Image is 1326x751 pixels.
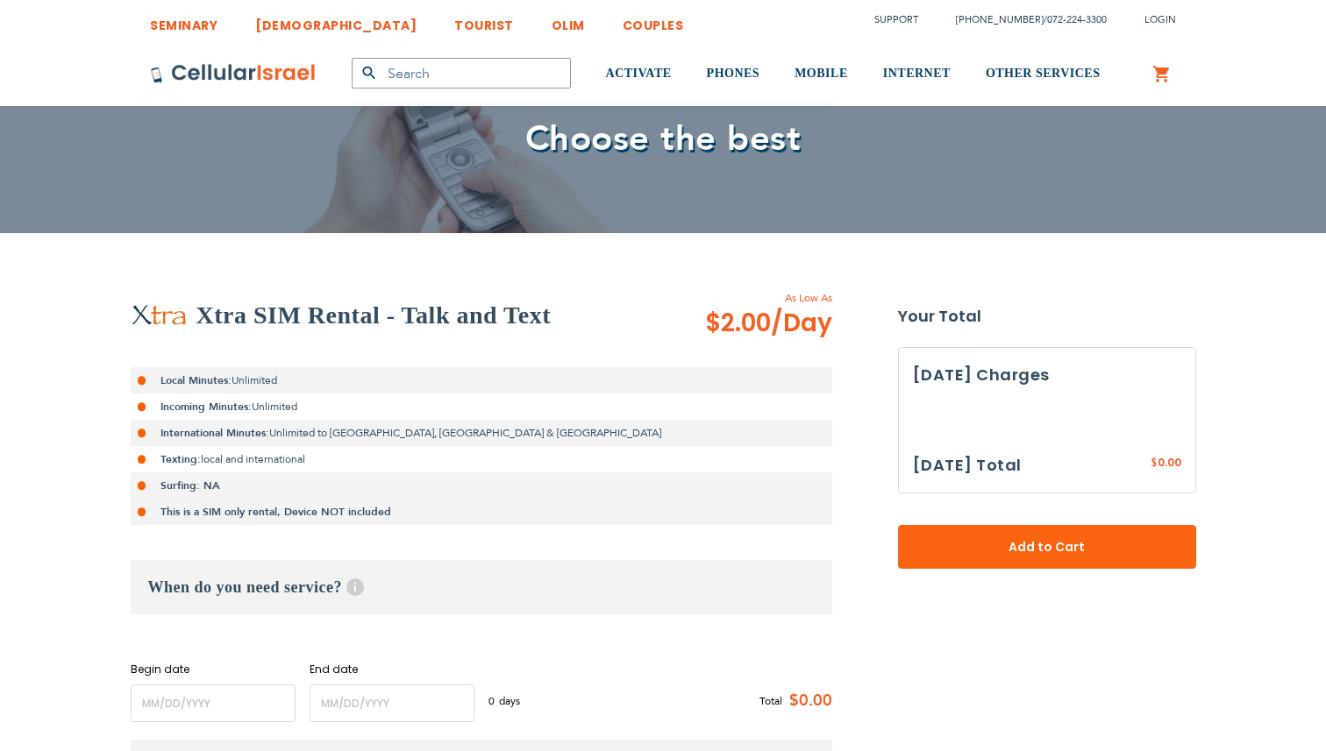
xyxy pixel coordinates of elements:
span: 0 [488,693,499,709]
a: 072-224-3300 [1047,13,1107,26]
span: ACTIVATE [606,67,672,80]
li: local and international [131,446,832,472]
strong: Texting: [160,452,201,466]
a: PHONES [707,41,760,107]
strong: Your Total [898,303,1196,329]
a: [PHONE_NUMBER] [956,13,1044,26]
a: TOURIST [454,4,514,37]
a: [DEMOGRAPHIC_DATA] [255,4,417,37]
a: ACTIVATE [606,41,672,107]
span: As Low As [658,290,832,306]
input: Search [352,58,571,89]
a: Support [874,13,918,26]
span: PHONES [707,67,760,80]
li: / [938,7,1107,32]
a: COUPLES [623,4,684,37]
h3: When do you need service? [131,560,832,614]
h2: Xtra SIM Rental - Talk and Text [196,298,551,333]
span: MOBILE [795,67,848,80]
span: days [499,693,520,709]
span: 0.00 [1158,455,1181,470]
h3: [DATE] Charges [913,362,1181,388]
input: MM/DD/YYYY [310,684,474,722]
img: Cellular Israel Logo [150,63,317,84]
a: OLIM [552,4,585,37]
span: Choose the best [525,115,802,163]
span: $ [1151,456,1158,471]
strong: Local Minutes: [160,373,232,387]
label: Begin date [131,662,296,677]
span: $2.00 [705,306,832,341]
strong: Incoming Minutes: [160,400,252,414]
h3: [DATE] Total [913,452,1022,478]
span: Total [759,693,782,709]
a: MOBILE [795,41,848,107]
strong: This is a SIM only rental, Device NOT included [160,505,391,519]
span: Add to Cart [956,538,1138,556]
span: $0.00 [782,688,832,714]
span: OTHER SERVICES [986,67,1101,80]
span: INTERNET [883,67,951,80]
li: Unlimited [131,393,832,420]
a: INTERNET [883,41,951,107]
strong: Surfing: NA [160,478,220,492]
li: Unlimited [131,367,832,393]
span: /Day [771,306,832,341]
strong: International Minutes: [160,426,269,440]
a: SEMINARY [150,4,217,37]
span: Help [346,578,364,596]
li: Unlimited to [GEOGRAPHIC_DATA], [GEOGRAPHIC_DATA] & [GEOGRAPHIC_DATA] [131,420,832,446]
a: OTHER SERVICES [986,41,1101,107]
label: End date [310,662,474,677]
button: Add to Cart [898,525,1196,569]
span: Login [1144,13,1176,26]
img: Xtra SIM Rental - Talk and Text [131,304,188,327]
input: MM/DD/YYYY [131,684,296,722]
